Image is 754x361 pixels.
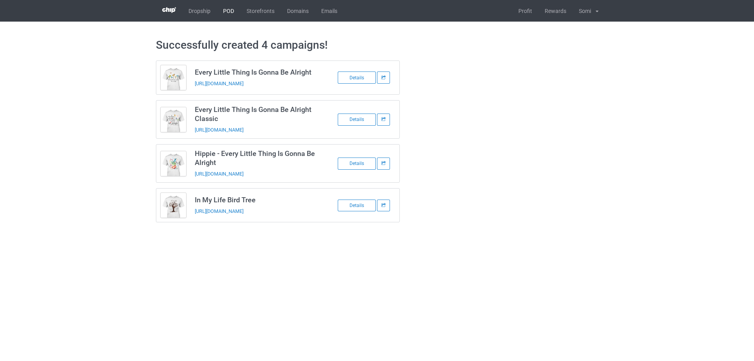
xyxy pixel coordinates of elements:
h3: Every Little Thing Is Gonna Be Alright Classic [195,105,319,123]
a: Details [338,202,377,208]
a: Details [338,116,377,122]
div: Details [338,71,376,84]
h1: Successfully created 4 campaigns! [156,38,598,52]
a: Details [338,74,377,81]
h3: In My Life Bird Tree [195,195,319,204]
div: Details [338,158,376,170]
div: Details [338,114,376,126]
a: [URL][DOMAIN_NAME] [195,127,243,133]
img: 3d383065fc803cdd16c62507c020ddf8.png [162,7,176,13]
a: [URL][DOMAIN_NAME] [195,171,243,177]
h3: Hippie - Every Little Thing Is Gonna Be Alright [195,149,319,167]
h3: Every Little Thing Is Gonna Be Alright [195,68,319,77]
a: Details [338,160,377,166]
a: [URL][DOMAIN_NAME] [195,81,243,86]
div: Details [338,200,376,212]
div: Somi [573,1,591,21]
a: [URL][DOMAIN_NAME] [195,208,243,214]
